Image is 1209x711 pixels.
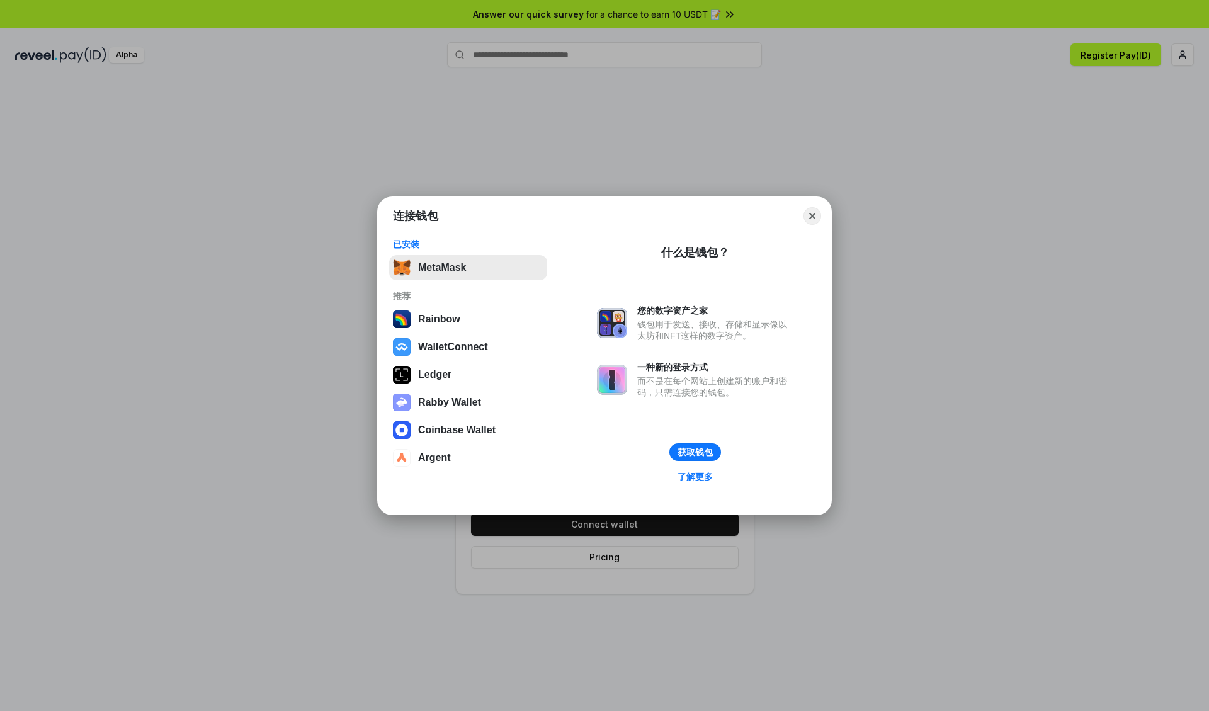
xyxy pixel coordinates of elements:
[393,310,411,328] img: svg+xml,%3Csvg%20width%3D%22120%22%20height%3D%22120%22%20viewBox%3D%220%200%20120%20120%22%20fil...
[418,452,451,464] div: Argent
[393,366,411,384] img: svg+xml,%3Csvg%20xmlns%3D%22http%3A%2F%2Fwww.w3.org%2F2000%2Fsvg%22%20width%3D%2228%22%20height%3...
[389,445,547,470] button: Argent
[669,443,721,461] button: 获取钱包
[418,341,488,353] div: WalletConnect
[393,394,411,411] img: svg+xml,%3Csvg%20xmlns%3D%22http%3A%2F%2Fwww.w3.org%2F2000%2Fsvg%22%20fill%3D%22none%22%20viewBox...
[389,418,547,443] button: Coinbase Wallet
[393,239,543,250] div: 已安装
[418,262,466,273] div: MetaMask
[678,471,713,482] div: 了解更多
[393,449,411,467] img: svg+xml,%3Csvg%20width%3D%2228%22%20height%3D%2228%22%20viewBox%3D%220%200%2028%2028%22%20fill%3D...
[637,319,793,341] div: 钱包用于发送、接收、存储和显示像以太坊和NFT这样的数字资产。
[389,255,547,280] button: MetaMask
[393,421,411,439] img: svg+xml,%3Csvg%20width%3D%2228%22%20height%3D%2228%22%20viewBox%3D%220%200%2028%2028%22%20fill%3D...
[393,259,411,276] img: svg+xml,%3Csvg%20fill%3D%22none%22%20height%3D%2233%22%20viewBox%3D%220%200%2035%2033%22%20width%...
[418,314,460,325] div: Rainbow
[661,245,729,260] div: 什么是钱包？
[418,397,481,408] div: Rabby Wallet
[389,390,547,415] button: Rabby Wallet
[670,469,720,485] a: 了解更多
[803,207,821,225] button: Close
[393,338,411,356] img: svg+xml,%3Csvg%20width%3D%2228%22%20height%3D%2228%22%20viewBox%3D%220%200%2028%2028%22%20fill%3D...
[389,334,547,360] button: WalletConnect
[418,424,496,436] div: Coinbase Wallet
[637,375,793,398] div: 而不是在每个网站上创建新的账户和密码，只需连接您的钱包。
[389,362,547,387] button: Ledger
[637,361,793,373] div: 一种新的登录方式
[418,369,451,380] div: Ledger
[637,305,793,316] div: 您的数字资产之家
[597,365,627,395] img: svg+xml,%3Csvg%20xmlns%3D%22http%3A%2F%2Fwww.w3.org%2F2000%2Fsvg%22%20fill%3D%22none%22%20viewBox...
[389,307,547,332] button: Rainbow
[393,290,543,302] div: 推荐
[393,208,438,224] h1: 连接钱包
[597,308,627,338] img: svg+xml,%3Csvg%20xmlns%3D%22http%3A%2F%2Fwww.w3.org%2F2000%2Fsvg%22%20fill%3D%22none%22%20viewBox...
[678,447,713,458] div: 获取钱包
